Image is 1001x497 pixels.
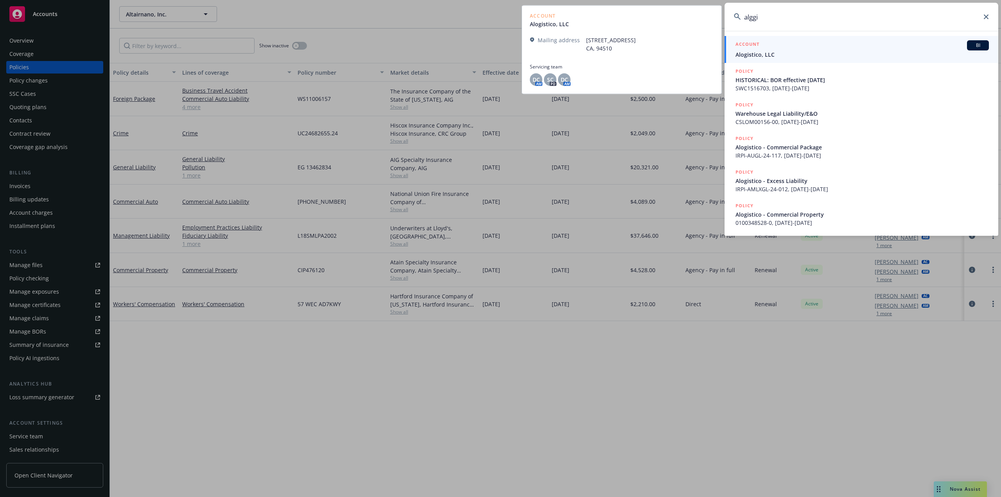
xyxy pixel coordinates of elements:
[736,151,989,160] span: IRPI-AUGL-24-117, [DATE]-[DATE]
[736,67,753,75] h5: POLICY
[736,185,989,193] span: IRPI-AMLXGL-24-012, [DATE]-[DATE]
[725,36,998,63] a: ACCOUNTBIAlogistico, LLC
[736,177,989,185] span: Alogistico - Excess Liability
[736,76,989,84] span: HISTORICAL: BOR effective [DATE]
[970,42,986,49] span: BI
[725,97,998,130] a: POLICYWarehouse Legal Liability/E&OCSLOM00156-00, [DATE]-[DATE]
[736,50,989,59] span: Alogistico, LLC
[736,118,989,126] span: CSLOM00156-00, [DATE]-[DATE]
[736,135,753,142] h5: POLICY
[736,143,989,151] span: Alogistico - Commercial Package
[736,84,989,92] span: SWC1516703, [DATE]-[DATE]
[725,3,998,31] input: Search...
[736,219,989,227] span: 0100348528-0, [DATE]-[DATE]
[736,109,989,118] span: Warehouse Legal Liability/E&O
[736,210,989,219] span: Alogistico - Commercial Property
[736,168,753,176] h5: POLICY
[725,164,998,197] a: POLICYAlogistico - Excess LiabilityIRPI-AMLXGL-24-012, [DATE]-[DATE]
[736,40,759,50] h5: ACCOUNT
[736,101,753,109] h5: POLICY
[725,197,998,231] a: POLICYAlogistico - Commercial Property0100348528-0, [DATE]-[DATE]
[725,130,998,164] a: POLICYAlogistico - Commercial PackageIRPI-AUGL-24-117, [DATE]-[DATE]
[725,63,998,97] a: POLICYHISTORICAL: BOR effective [DATE]SWC1516703, [DATE]-[DATE]
[736,202,753,210] h5: POLICY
